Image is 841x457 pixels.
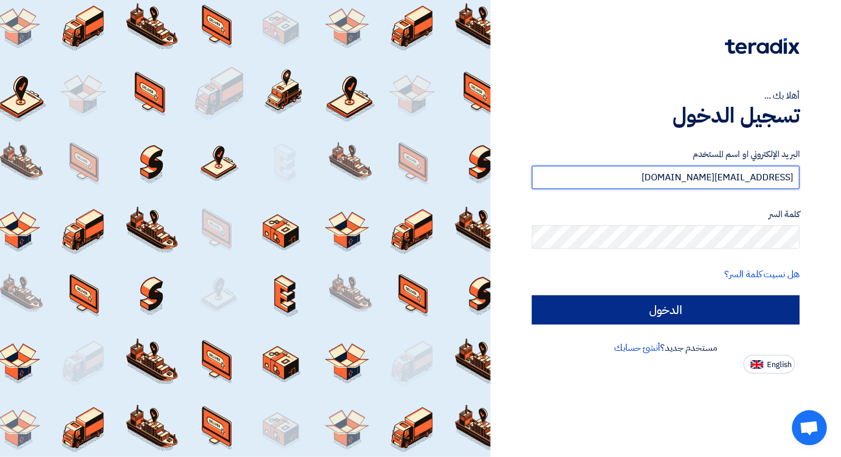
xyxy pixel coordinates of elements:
[744,355,795,374] button: English
[532,295,800,325] input: الدخول
[792,410,827,445] div: Open chat
[532,208,800,221] label: كلمة السر
[751,360,763,369] img: en-US.png
[767,361,791,369] span: English
[532,341,800,355] div: مستخدم جديد؟
[532,103,800,128] h1: تسجيل الدخول
[725,38,800,54] img: Teradix logo
[532,89,800,103] div: أهلا بك ...
[725,267,800,281] a: هل نسيت كلمة السر؟
[532,166,800,189] input: أدخل بريد العمل الإلكتروني او اسم المستخدم الخاص بك ...
[614,341,660,355] a: أنشئ حسابك
[532,148,800,161] label: البريد الإلكتروني او اسم المستخدم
